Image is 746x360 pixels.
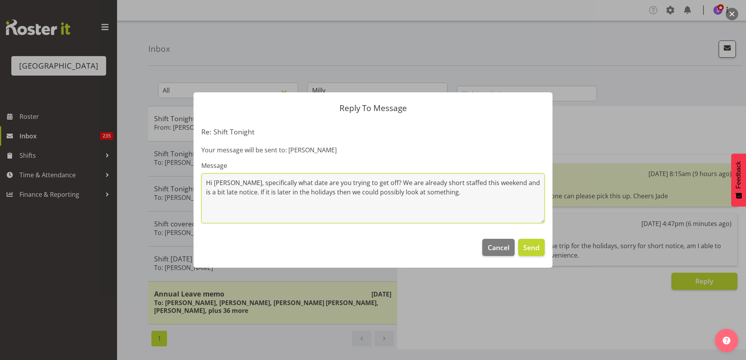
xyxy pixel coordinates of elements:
h5: Re: Shift Tonight [201,127,545,136]
span: Feedback [735,161,742,189]
button: Feedback - Show survey [731,154,746,206]
p: Reply To Message [201,104,545,112]
button: Cancel [482,239,514,256]
p: Your message will be sent to: [PERSON_NAME] [201,145,545,155]
img: help-xxl-2.png [723,337,730,344]
span: Send [523,242,540,252]
span: Cancel [488,242,510,252]
label: Message [201,161,545,170]
button: Send [518,239,545,256]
